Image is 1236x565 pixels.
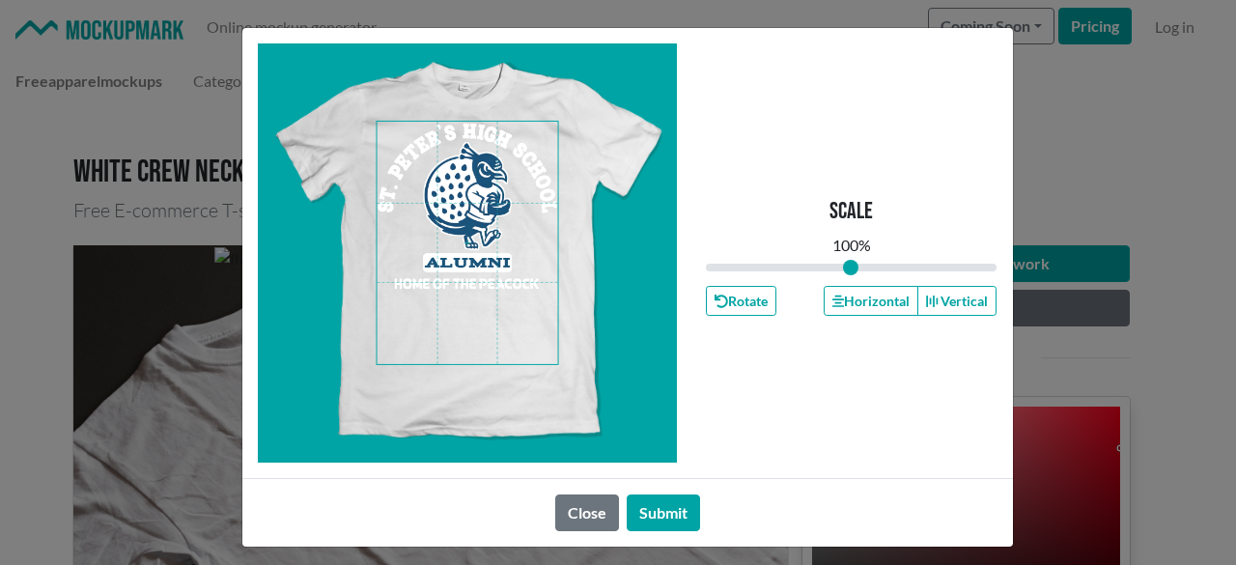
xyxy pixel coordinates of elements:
[706,286,776,316] button: Rotate
[917,286,997,316] button: Vertical
[555,494,619,531] button: Close
[627,494,700,531] button: Submit
[824,286,918,316] button: Horizontal
[829,198,873,226] p: Scale
[832,234,871,257] div: 100 %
